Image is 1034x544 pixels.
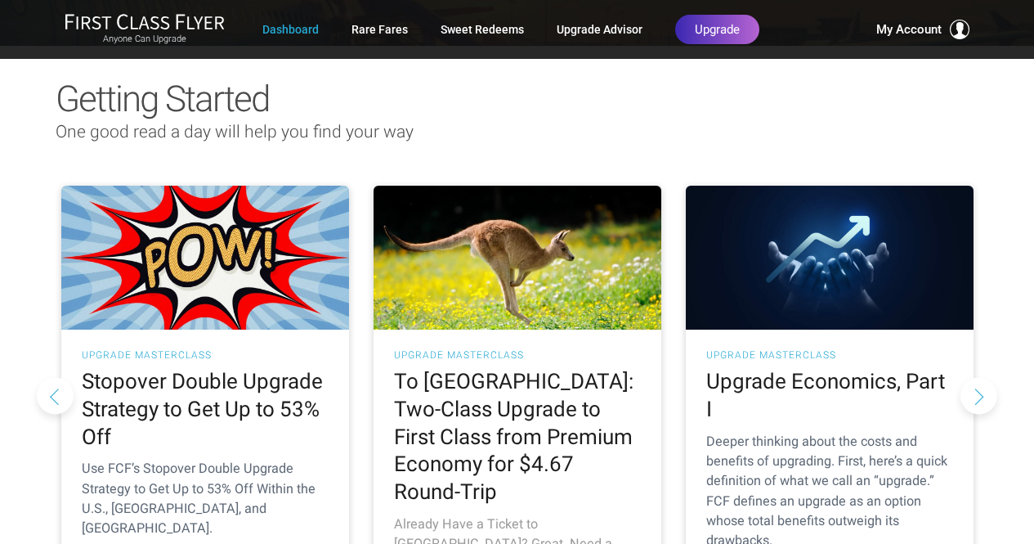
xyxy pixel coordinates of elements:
[876,20,969,39] button: My Account
[706,350,953,360] h3: UPGRADE MASTERCLASS
[706,368,953,424] h2: Upgrade Economics, Part I
[65,13,225,30] img: First Class Flyer
[65,13,225,46] a: First Class FlyerAnyone Can Upgrade
[262,15,319,44] a: Dashboard
[82,350,329,360] h3: UPGRADE MASTERCLASS
[351,15,408,44] a: Rare Fares
[82,459,329,538] p: Use FCF’s Stopover Double Upgrade Strategy to Get Up to 53% Off Within the U.S., [GEOGRAPHIC_DATA...
[960,377,997,414] button: Next slide
[876,20,942,39] span: My Account
[394,350,641,360] h3: UPGRADE MASTERCLASS
[394,368,641,506] h2: To [GEOGRAPHIC_DATA]: Two-Class Upgrade to First Class from Premium Economy for $4.67 Round-Trip
[82,368,329,451] h2: Stopover Double Upgrade Strategy to Get Up to 53% Off
[56,78,269,120] span: Getting Started
[441,15,524,44] a: Sweet Redeems
[557,15,642,44] a: Upgrade Advisor
[65,34,225,45] small: Anyone Can Upgrade
[56,122,414,142] span: One good read a day will help you find your way
[675,15,759,44] a: Upgrade
[37,377,74,414] button: Previous slide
